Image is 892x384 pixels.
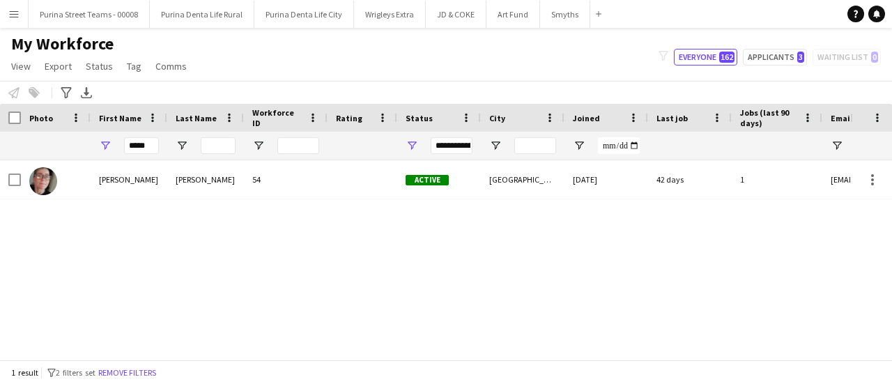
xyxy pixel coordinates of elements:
[99,139,111,152] button: Open Filter Menu
[426,1,486,28] button: JD & COKE
[831,113,853,123] span: Email
[91,160,167,199] div: [PERSON_NAME]
[514,137,556,154] input: City Filter Input
[80,57,118,75] a: Status
[167,160,244,199] div: [PERSON_NAME]
[573,139,585,152] button: Open Filter Menu
[406,113,433,123] span: Status
[99,113,141,123] span: First Name
[124,137,159,154] input: First Name Filter Input
[39,57,77,75] a: Export
[6,57,36,75] a: View
[29,1,150,28] button: Purina Street Teams - 00008
[244,160,328,199] div: 54
[176,139,188,152] button: Open Filter Menu
[252,107,302,128] span: Workforce ID
[406,175,449,185] span: Active
[740,107,797,128] span: Jobs (last 90 days)
[150,57,192,75] a: Comms
[719,52,735,63] span: 162
[540,1,590,28] button: Smyths
[489,113,505,123] span: City
[201,137,236,154] input: Last Name Filter Input
[121,57,147,75] a: Tag
[11,33,114,54] span: My Workforce
[176,113,217,123] span: Last Name
[29,113,53,123] span: Photo
[797,52,804,63] span: 3
[598,137,640,154] input: Joined Filter Input
[656,113,688,123] span: Last job
[11,60,31,72] span: View
[78,84,95,101] app-action-btn: Export XLSX
[155,60,187,72] span: Comms
[56,367,95,378] span: 2 filters set
[58,84,75,101] app-action-btn: Advanced filters
[674,49,737,66] button: Everyone162
[277,137,319,154] input: Workforce ID Filter Input
[406,139,418,152] button: Open Filter Menu
[573,113,600,123] span: Joined
[486,1,540,28] button: Art Fund
[254,1,354,28] button: Purina Denta Life City
[29,167,57,195] img: Wendy Morgan
[831,139,843,152] button: Open Filter Menu
[489,139,502,152] button: Open Filter Menu
[336,113,362,123] span: Rating
[45,60,72,72] span: Export
[732,160,822,199] div: 1
[86,60,113,72] span: Status
[743,49,807,66] button: Applicants3
[481,160,564,199] div: [GEOGRAPHIC_DATA], [GEOGRAPHIC_DATA]
[95,365,159,381] button: Remove filters
[648,160,732,199] div: 42 days
[150,1,254,28] button: Purina Denta Life Rural
[127,60,141,72] span: Tag
[252,139,265,152] button: Open Filter Menu
[354,1,426,28] button: Wrigleys Extra
[564,160,648,199] div: [DATE]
